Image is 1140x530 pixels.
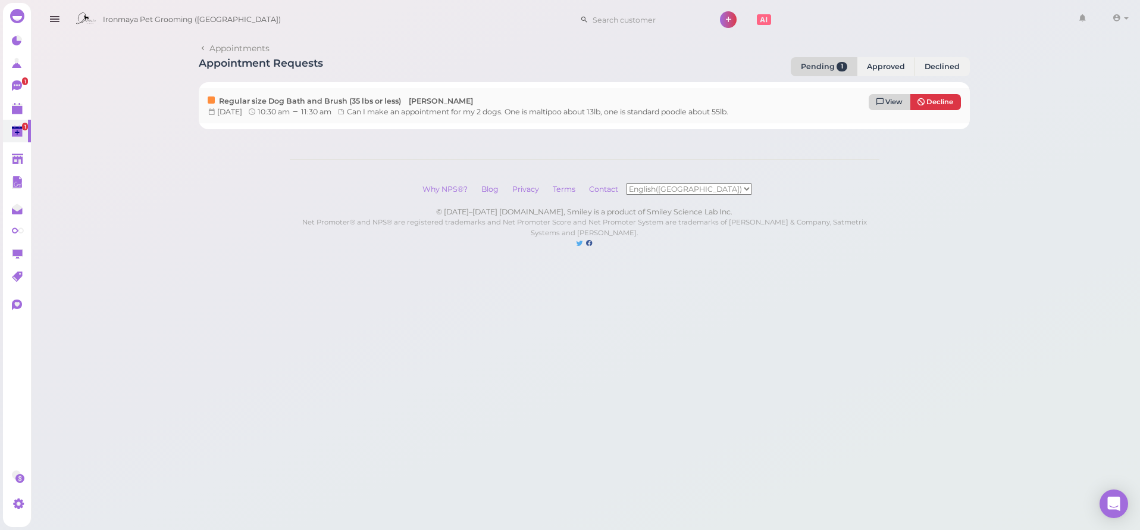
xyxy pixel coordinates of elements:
div: [DATE] [208,107,242,117]
a: Privacy [506,185,545,194]
b: Regular size Dog Bath and Brush (35 lbs or less) [208,96,403,105]
span: 10:30 am [258,107,292,116]
span: Ironmaya Pet Grooming ([GEOGRAPHIC_DATA]) [103,3,281,36]
a: 1 [3,74,31,97]
span: 1 [837,62,847,71]
span: 11:30 am [301,107,331,116]
div: © [DATE]–[DATE] [DOMAIN_NAME], Smiley is a product of Smiley Science Lab Inc. [290,207,879,217]
span: 1 [22,77,28,85]
a: View Request [869,94,910,110]
a: Declined [914,57,970,76]
a: Approved [857,57,915,76]
a: Pending 1 [791,57,857,76]
input: Search customer [588,10,704,29]
a: 1 [3,120,31,142]
div: Open Intercom Messenger [1100,490,1128,518]
h1: Appointment Requests [199,57,323,76]
span: 1 [22,123,28,130]
button: Decline [910,94,961,110]
b: [PERSON_NAME] [409,96,473,105]
a: Contact [583,185,626,194]
a: Why NPS®? [416,185,474,194]
a: Blog [475,185,505,194]
small: Net Promoter® and NPS® are registered trademarks and Net Promoter Score and Net Promoter System a... [302,218,867,237]
a: Terms [547,185,581,194]
div: Can I make an appointment for my 2 dogs. One is maltipoo about 13lb, one is standard poodle about... [337,107,728,117]
a: Appointments [199,42,330,54]
span: Decline [926,98,953,106]
span: View [885,98,903,106]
